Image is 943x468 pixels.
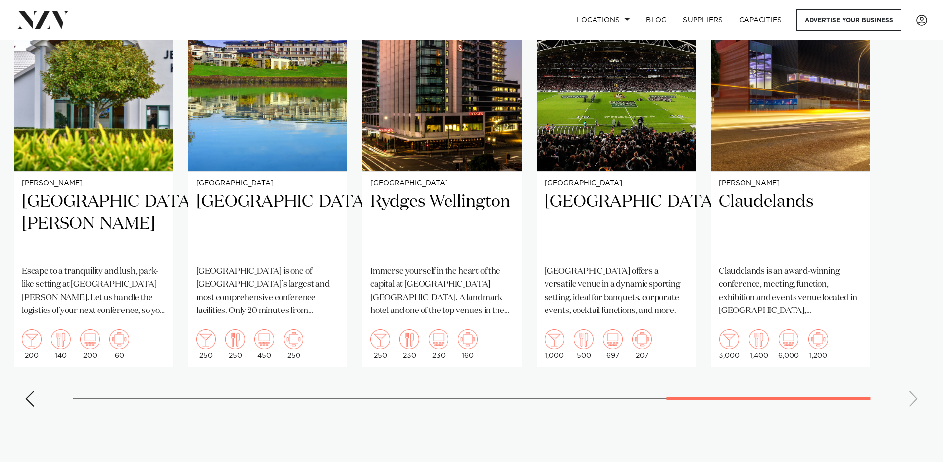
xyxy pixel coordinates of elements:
[719,265,862,317] p: Claudelands is an award-winning conference, meeting, function, exhibition and events venue locate...
[254,329,274,349] img: theatre.png
[458,329,478,349] img: meeting.png
[429,329,448,349] img: theatre.png
[545,329,564,359] div: 1,000
[196,265,340,317] p: [GEOGRAPHIC_DATA] is one of [GEOGRAPHIC_DATA]’s largest and most comprehensive conference facilit...
[749,329,769,359] div: 1,400
[196,329,216,359] div: 250
[370,329,390,359] div: 250
[719,329,739,349] img: cocktail.png
[808,329,828,359] div: 1,200
[51,329,71,349] img: dining.png
[719,180,862,187] small: [PERSON_NAME]
[370,329,390,349] img: cocktail.png
[731,9,790,31] a: Capacities
[545,191,688,258] h2: [GEOGRAPHIC_DATA]
[196,329,216,349] img: cocktail.png
[80,329,100,359] div: 200
[370,180,514,187] small: [GEOGRAPHIC_DATA]
[370,191,514,258] h2: Rydges Wellington
[399,329,419,349] img: dining.png
[779,329,798,349] img: theatre.png
[22,265,165,317] p: Escape to a tranquility and lush, park-like setting at [GEOGRAPHIC_DATA][PERSON_NAME]. Let us han...
[284,329,303,359] div: 250
[225,329,245,349] img: dining.png
[545,265,688,317] p: [GEOGRAPHIC_DATA] offers a versatile venue in a dynamic sporting setting, ideal for banquets, cor...
[569,9,638,31] a: Locations
[808,329,828,349] img: meeting.png
[80,329,100,349] img: theatre.png
[675,9,731,31] a: SUPPLIERS
[196,180,340,187] small: [GEOGRAPHIC_DATA]
[545,329,564,349] img: cocktail.png
[399,329,419,359] div: 230
[778,329,799,359] div: 6,000
[719,329,740,359] div: 3,000
[284,329,303,349] img: meeting.png
[632,329,652,359] div: 207
[109,329,129,359] div: 60
[22,329,42,349] img: cocktail.png
[638,9,675,31] a: BLOG
[51,329,71,359] div: 140
[196,191,340,258] h2: [GEOGRAPHIC_DATA]
[109,329,129,349] img: meeting.png
[370,265,514,317] p: Immerse yourself in the heart of the capital at [GEOGRAPHIC_DATA] [GEOGRAPHIC_DATA]. A landmark h...
[749,329,769,349] img: dining.png
[22,191,165,258] h2: [GEOGRAPHIC_DATA][PERSON_NAME]
[429,329,448,359] div: 230
[16,11,70,29] img: nzv-logo.png
[796,9,901,31] a: Advertise your business
[574,329,594,349] img: dining.png
[574,329,594,359] div: 500
[458,329,478,359] div: 160
[603,329,623,349] img: theatre.png
[632,329,652,349] img: meeting.png
[225,329,245,359] div: 250
[545,180,688,187] small: [GEOGRAPHIC_DATA]
[254,329,274,359] div: 450
[603,329,623,359] div: 697
[22,180,165,187] small: [PERSON_NAME]
[22,329,42,359] div: 200
[719,191,862,258] h2: Claudelands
